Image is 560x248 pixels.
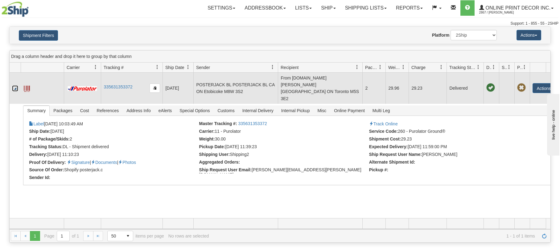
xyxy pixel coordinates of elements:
span: Summary [23,106,49,116]
li: 30.00 [199,136,368,143]
a: Label [29,121,44,126]
strong: Delivery: [29,152,47,157]
strong: Source Of Order: [29,167,64,172]
a: Settings [203,0,240,16]
a: Proof of delivery documents [91,160,117,165]
div: grid grouping header [10,51,550,63]
strong: Pickup #: [369,167,388,172]
span: Special Options [176,106,213,116]
span: Shipment Issues [502,64,507,71]
a: Track Online [369,121,398,126]
span: Internal Delivery [239,106,277,116]
strong: Alternate Shipment Id: [369,160,415,165]
span: Charge [411,64,426,71]
button: Copy to clipboard [150,83,160,93]
a: Online Print Decor Inc. 2867 / [PERSON_NAME] [475,0,558,16]
td: 2 [362,73,385,104]
li: Shopify posterjack.c [29,167,197,173]
div: Support: 1 - 855 - 55 - 2SHIP [2,21,558,26]
div: No rows are selected [168,234,209,238]
td: POSTERJACK BL POSTERJACK BL CA ON Etobicoke M8W 3S2 [193,73,278,104]
span: References [93,106,123,116]
a: Shipment Issues filter column settings [504,62,514,72]
strong: Proof Of Delivery: [29,160,66,165]
strong: Carrier: [199,129,215,134]
li: DL - Shipment delivered [29,144,197,150]
input: Page 1 [57,231,69,241]
a: Proof of delivery images [118,160,136,165]
span: 2867 / [PERSON_NAME] [479,10,525,16]
strong: Service Code: [369,129,398,134]
strong: Tracking Status: [29,144,63,149]
label: Platform [432,32,450,38]
a: Label [24,83,30,93]
span: Delivery Status [486,64,492,71]
a: Weight filter column settings [398,62,409,72]
a: Addressbook [240,0,290,16]
span: Sender [196,64,210,71]
iframe: chat widget [546,92,559,155]
span: Tracking Status [449,64,476,71]
td: From [DOMAIN_NAME] [PERSON_NAME] [GEOGRAPHIC_DATA] ON Toronto M5S 3E2 [278,73,362,104]
li: [DATE] 11:39:23 [199,144,368,150]
a: Ship [316,0,340,16]
a: Ship Date filter column settings [183,62,193,72]
li: [PERSON_NAME] [369,152,537,158]
img: logo2867.jpg [2,2,29,17]
strong: Expected Delivery: [369,144,408,149]
strong: Pickup Date: [199,144,225,149]
span: Carrier [67,64,80,71]
li: [DATE] 11:59:00 PM [369,144,537,150]
a: Refresh [539,231,549,241]
a: Pickup Status filter column settings [519,62,530,72]
li: 29.23 [369,136,537,143]
span: Packages [50,106,76,116]
td: 29.96 [385,73,409,104]
li: [PERSON_NAME][EMAIL_ADDRESS][PERSON_NAME][DOMAIN_NAME] [199,167,368,173]
a: Recipient filter column settings [352,62,362,72]
span: Page sizes drop down [107,231,133,241]
button: Actions [533,83,557,93]
span: Address Info [123,106,154,116]
button: Shipment Filters [19,30,58,41]
td: Delivered [447,73,484,104]
strong: Weight: [199,136,215,141]
span: eAlerts [155,106,176,116]
a: 335631353372 [238,121,267,126]
li: Shipping2 (23707) [199,152,368,158]
span: Packages [365,64,378,71]
span: Tracking # [104,64,124,71]
strong: Sender Id: [29,175,50,180]
strong: Master Tracking #: [199,121,237,126]
div: live help - online [5,5,57,10]
span: Multi Leg [369,106,394,116]
strong: # of Package/Skids: [29,136,70,141]
a: Lists [290,0,316,16]
span: select [123,231,133,241]
a: Collapse [12,85,18,91]
span: 50 [111,233,119,239]
strong: Ship Request User Name: [369,152,422,157]
strong: Shipping User: [199,152,230,157]
a: Delivery Status filter column settings [488,62,499,72]
strong: Ship Request User Email: [199,167,252,172]
li: | | [29,160,197,166]
span: Page 1 [30,231,40,241]
a: Reports [391,0,427,16]
span: Online Payment [330,106,369,116]
span: Recipient [281,64,299,71]
span: Page of 1 [44,231,79,241]
span: Ship Date [165,64,184,71]
span: Weight [388,64,401,71]
span: Misc [314,106,330,116]
li: [DATE] [29,129,197,135]
span: items per page [107,231,164,241]
span: Internal Pickup [278,106,314,116]
strong: Ship Date: [29,129,50,134]
a: Proof of delivery signature [67,160,90,165]
li: 11 - Purolator [199,129,368,135]
a: Carrier filter column settings [90,62,101,72]
span: Pickup Not Assigned [517,83,526,92]
span: On time [486,83,495,92]
li: 2 [29,136,197,143]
